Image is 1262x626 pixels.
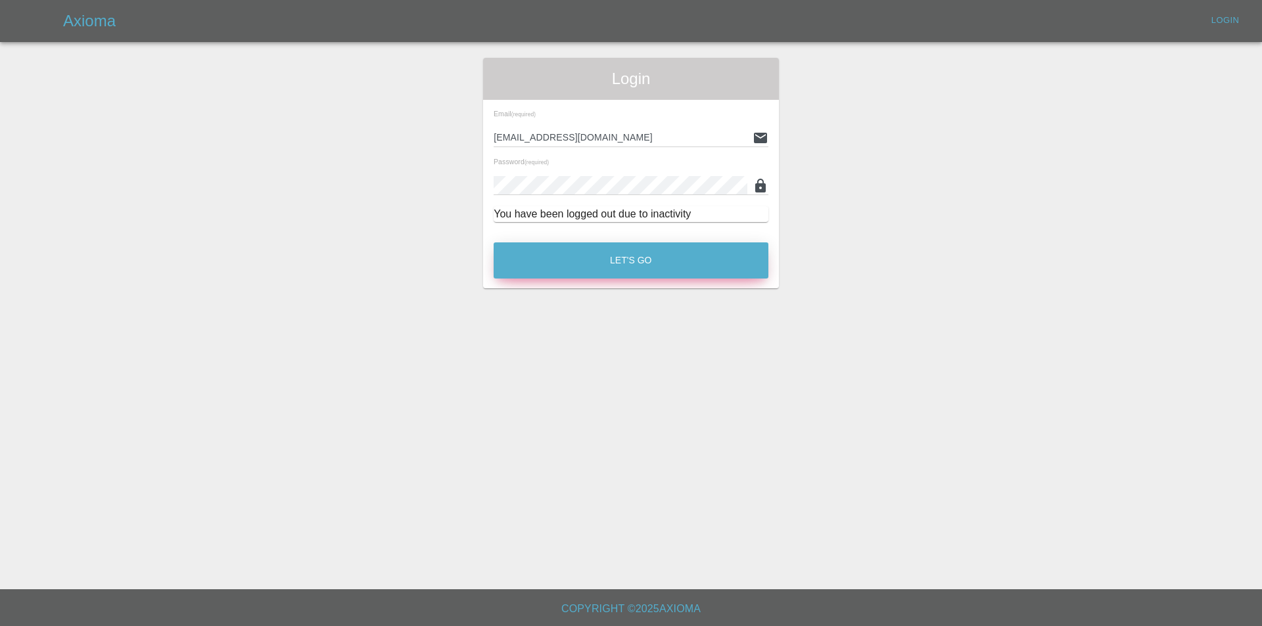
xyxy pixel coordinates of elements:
span: Email [494,110,536,118]
button: Let's Go [494,242,768,279]
small: (required) [511,112,536,118]
h6: Copyright © 2025 Axioma [11,600,1251,618]
span: Password [494,158,549,166]
div: You have been logged out due to inactivity [494,206,768,222]
a: Login [1204,11,1246,31]
h5: Axioma [63,11,116,32]
span: Login [494,68,768,89]
small: (required) [525,160,549,166]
